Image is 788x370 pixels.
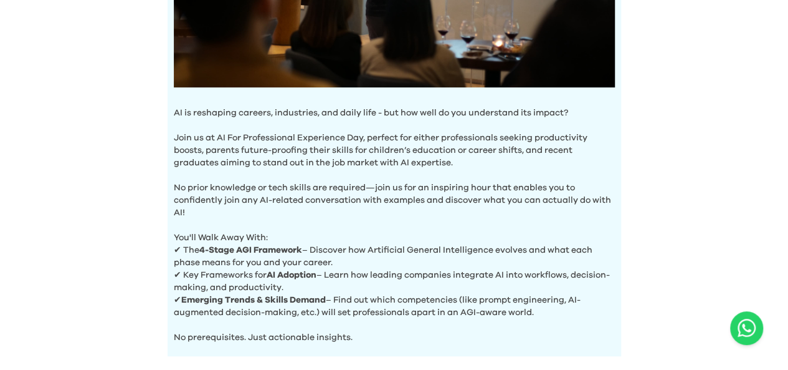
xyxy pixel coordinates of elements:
[174,169,615,219] p: No prior knowledge or tech skills are required—join us for an inspiring hour that enables you to ...
[174,244,615,269] p: ✔ The – Discover how Artificial General Intelligence evolves and what each phase means for you an...
[174,119,615,169] p: Join us at AI For Professional Experience Day, perfect for either professionals seeking productiv...
[730,311,763,345] button: Open WhatsApp chat
[174,319,615,344] p: No prerequisites. Just actionable insights.
[174,294,615,319] p: ✔ – Find out which competencies (like prompt engineering, AI-augmented decision-making, etc.) wil...
[199,246,302,255] b: 4-Stage AGI Framework
[181,296,326,304] b: Emerging Trends & Skills Demand
[730,311,763,345] a: Chat with us on WhatsApp
[174,219,615,244] p: You'll Walk Away With:
[267,271,316,280] b: AI Adoption
[174,269,615,294] p: ✔ Key Frameworks for – Learn how leading companies integrate AI into workflows, decision-making, ...
[174,107,615,119] p: AI is reshaping careers, industries, and daily life - but how well do you understand its impact?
